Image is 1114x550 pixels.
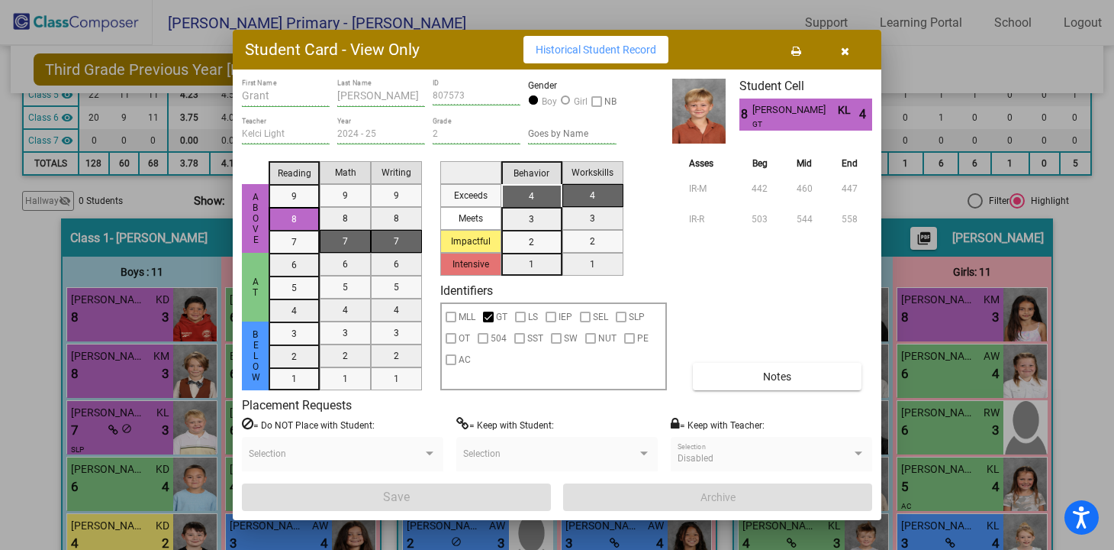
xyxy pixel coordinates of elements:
[752,102,837,118] span: [PERSON_NAME]
[491,329,507,348] span: 504
[536,44,656,56] span: Historical Student Record
[433,129,520,140] input: grade
[242,398,352,412] label: Placement Requests
[629,308,645,326] span: SLP
[527,329,543,348] span: SST
[563,484,872,511] button: Archive
[242,417,375,432] label: = Do NOT Place with Student:
[440,283,493,298] label: Identifiers
[459,308,475,326] span: MLL
[604,92,617,111] span: NB
[245,40,420,60] h3: Student Card - View Only
[249,329,262,383] span: Below
[637,329,649,348] span: PE
[564,329,578,348] span: SW
[739,105,752,124] span: 8
[827,155,872,172] th: End
[700,491,736,503] span: Archive
[685,155,737,172] th: Asses
[763,370,791,383] span: Notes
[456,417,554,432] label: = Keep with Student:
[541,95,557,108] div: Boy
[433,91,520,102] input: Enter ID
[573,95,588,108] div: Girl
[678,453,713,464] span: Disabled
[693,363,861,390] button: Notes
[689,177,733,200] input: assessment
[739,79,872,93] h3: Student Cell
[671,417,765,432] label: = Keep with Teacher:
[459,329,470,348] span: OT
[838,102,859,118] span: KL
[528,308,538,326] span: LS
[242,484,551,511] button: Save
[528,129,616,140] input: goes by name
[242,129,330,140] input: teacher
[337,129,425,140] input: year
[528,79,616,92] mat-label: Gender
[598,329,617,348] span: NUT
[593,308,608,326] span: SEL
[782,155,827,172] th: Mid
[859,105,872,124] span: 4
[737,155,782,172] th: Beg
[523,36,668,63] button: Historical Student Record
[383,490,410,504] span: Save
[496,308,507,326] span: GT
[689,208,733,231] input: assessment
[752,118,826,130] span: GT
[459,351,471,369] span: AC
[249,192,262,245] span: Above
[559,308,572,326] span: IEP
[249,277,262,298] span: At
